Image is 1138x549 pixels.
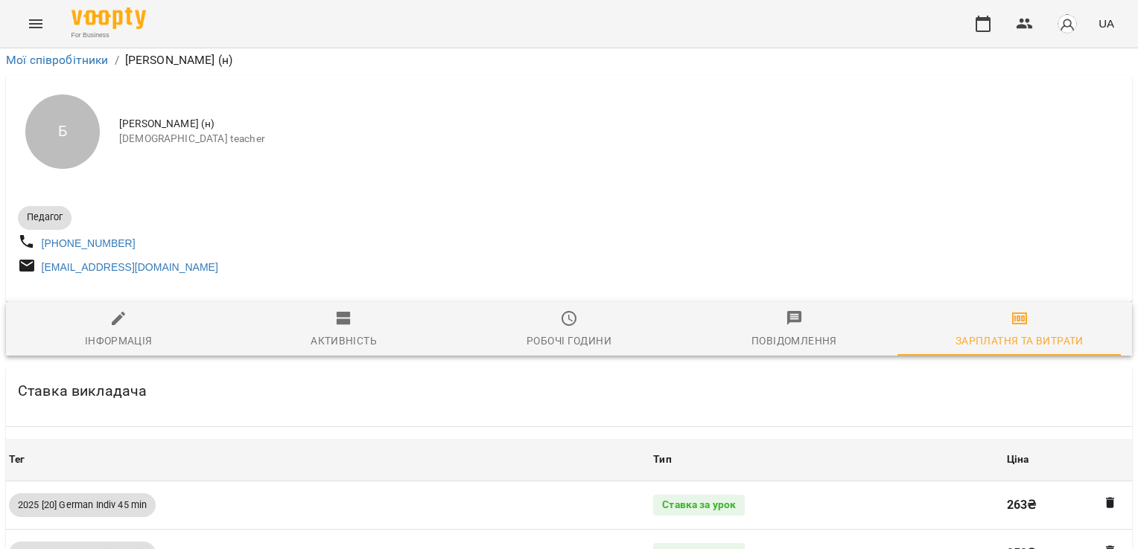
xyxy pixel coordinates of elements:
p: 263 ₴ [1007,496,1129,514]
a: [PHONE_NUMBER] [42,237,136,249]
span: [PERSON_NAME] (н) [119,117,1120,132]
p: [PERSON_NAME] (н) [125,51,233,69]
span: 2025 [20] German Indiv 45 min [9,498,156,512]
button: UA [1093,10,1120,37]
div: Активність [311,332,377,350]
div: Інформація [85,332,153,350]
a: Мої співробітники [6,53,109,67]
button: Видалити [1101,493,1120,513]
button: Menu [18,6,54,42]
li: / [115,51,119,69]
span: For Business [71,30,146,40]
span: [DEMOGRAPHIC_DATA] teacher [119,132,1120,147]
span: Педагог [18,211,71,224]
a: [EMAIL_ADDRESS][DOMAIN_NAME] [42,261,218,273]
th: Ціна [1004,439,1132,481]
nav: breadcrumb [6,51,1132,69]
div: Зарплатня та Витрати [956,332,1084,350]
th: Тип [650,439,1003,481]
div: Б [25,94,100,169]
div: Ставка за урок [653,495,745,516]
th: Тег [6,439,650,481]
div: Робочі години [527,332,611,350]
img: Voopty Logo [71,7,146,29]
img: avatar_s.png [1057,13,1078,34]
div: Повідомлення [751,332,837,350]
span: UA [1099,16,1114,31]
h6: Ставка викладача [18,379,147,402]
